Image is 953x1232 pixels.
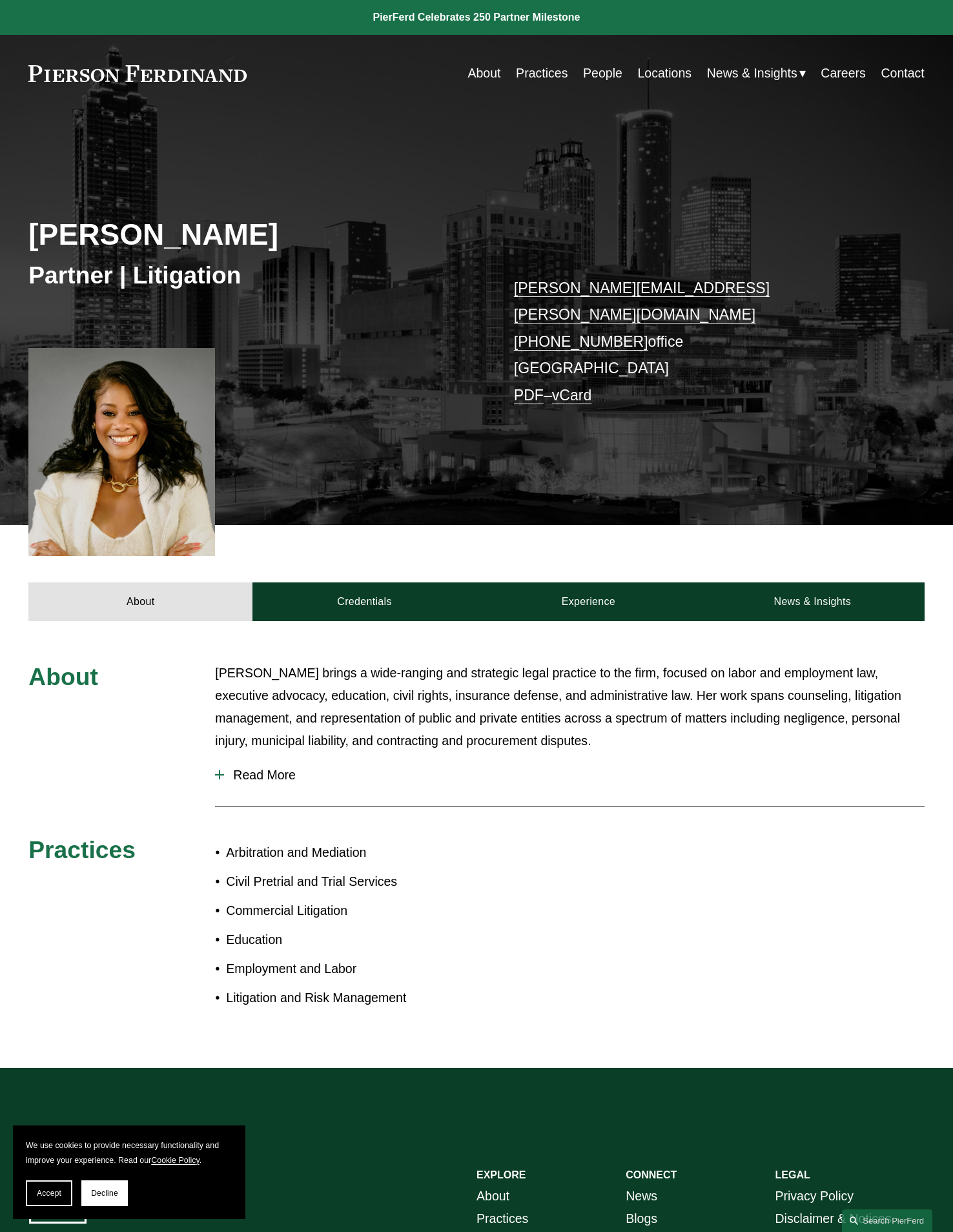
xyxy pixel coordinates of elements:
[26,1138,232,1167] p: We use cookies to provide necessary functionality and improve your experience. Read our .
[514,333,648,350] a: [PHONE_NUMBER]
[215,758,924,792] button: Read More
[514,275,887,409] p: office [GEOGRAPHIC_DATA] –
[626,1207,657,1230] a: Blogs
[226,958,477,980] p: Employment and Labor
[775,1185,854,1207] a: Privacy Policy
[226,870,477,893] p: Civil Pretrial and Trial Services
[583,61,622,86] a: People
[151,1156,199,1165] a: Cookie Policy
[467,61,500,86] a: About
[226,987,477,1009] p: Litigation and Risk Management
[701,582,925,621] a: News & Insights
[477,1185,509,1207] a: About
[226,841,477,864] p: Arbitration and Mediation
[626,1169,677,1180] strong: CONNECT
[81,1180,128,1206] button: Decline
[28,836,136,863] span: Practices
[37,1189,61,1198] span: Accept
[514,280,770,323] a: [PERSON_NAME][EMAIL_ADDRESS][PERSON_NAME][DOMAIN_NAME]
[552,387,592,404] a: vCard
[637,61,692,86] a: Locations
[707,62,797,85] span: News & Insights
[26,1180,72,1206] button: Accept
[516,61,568,86] a: Practices
[707,61,806,86] a: folder dropdown
[226,929,477,951] p: Education
[252,582,477,621] a: Credentials
[821,61,865,86] a: Careers
[477,582,701,621] a: Experience
[842,1209,932,1232] a: Search this site
[13,1125,245,1219] section: Cookie banner
[477,1169,526,1180] strong: EXPLORE
[477,1207,528,1230] a: Practices
[28,217,477,253] h2: [PERSON_NAME]
[224,768,924,783] span: Read More
[215,662,924,753] p: [PERSON_NAME] brings a wide-ranging and strategic legal practice to the firm, focused on labor an...
[28,663,98,690] span: About
[514,387,544,404] a: PDF
[28,260,477,290] h3: Partner | Litigation
[881,61,924,86] a: Contact
[626,1185,657,1207] a: News
[775,1207,891,1230] a: Disclaimer & Notices
[226,899,477,922] p: Commercial Litigation
[91,1189,118,1198] span: Decline
[28,582,252,621] a: About
[775,1169,810,1180] strong: LEGAL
